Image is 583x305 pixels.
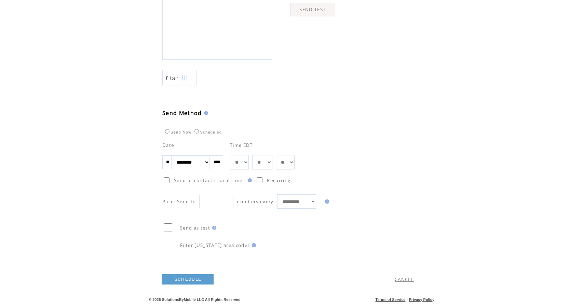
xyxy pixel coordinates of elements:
a: CANCEL [395,276,414,282]
span: Filter [US_STATE] area codes [180,242,250,248]
span: Send Method [162,109,202,117]
span: | [407,297,408,302]
span: © 2025 SolutionsByMobile LLC All Rights Reserved [149,297,241,302]
span: Show filters [166,75,178,81]
img: help.gif [202,111,208,115]
label: Scheduled [193,130,222,134]
span: numbers every [237,198,273,205]
span: Send as test [180,225,210,231]
img: help.gif [210,226,216,230]
img: filters.png [182,70,188,86]
a: Privacy Policy [409,297,434,302]
input: Send Now [165,129,170,134]
span: Pace: Send to [162,198,196,205]
a: SCHEDULE [162,274,214,285]
img: help.gif [250,243,256,247]
label: Send Now [163,130,191,134]
a: Filter [162,70,196,85]
span: Time EDT [230,142,253,148]
span: Send at contact`s local time [174,177,242,183]
img: help.gif [323,199,329,204]
span: Recurring [267,177,290,183]
span: Date [162,142,174,148]
img: help.gif [246,178,252,182]
a: Terms of Service [376,297,406,302]
input: Scheduled [194,129,199,134]
a: SEND TEST [290,3,335,16]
